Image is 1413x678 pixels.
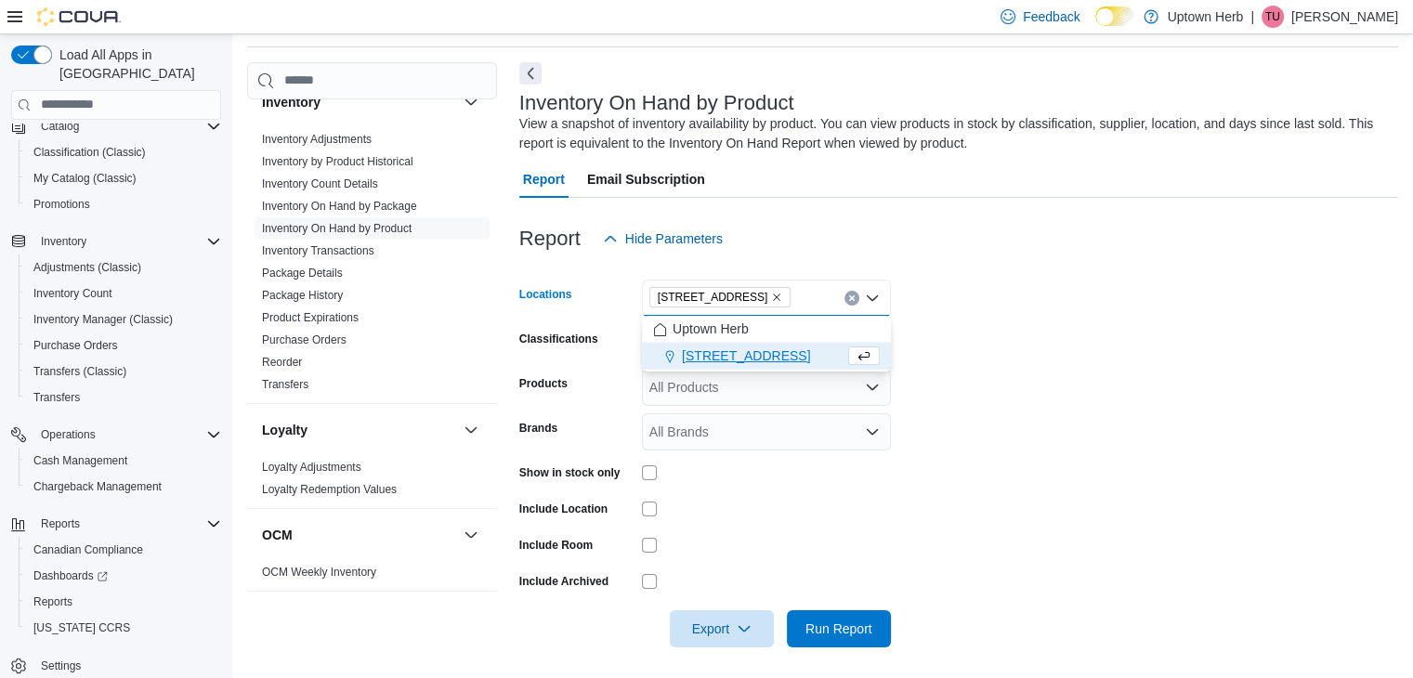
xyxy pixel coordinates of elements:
span: Inventory [33,230,221,253]
span: Reports [41,516,80,531]
span: Catalog [41,119,79,134]
span: Classification (Classic) [33,145,146,160]
span: Chargeback Management [26,476,221,498]
button: Classification (Classic) [19,139,229,165]
span: Package Details [262,266,343,280]
button: Inventory [262,93,456,111]
span: Dashboards [33,568,108,583]
span: Chargeback Management [33,479,162,494]
span: Hide Parameters [625,229,723,248]
button: Remove 19 Main St W from selection in this group [771,292,782,303]
span: Inventory Count [26,282,221,305]
label: Include Archived [519,574,608,589]
span: Adjustments (Classic) [33,260,141,275]
a: Package Details [262,267,343,280]
button: Operations [4,422,229,448]
span: Settings [41,658,81,673]
a: Loyalty Redemption Values [262,483,397,496]
button: Close list of options [865,291,880,306]
span: Operations [33,424,221,446]
button: Open list of options [865,380,880,395]
button: Adjustments (Classic) [19,254,229,280]
a: Chargeback Management [26,476,169,498]
span: Inventory On Hand by Product [262,221,412,236]
a: Inventory On Hand by Product [262,222,412,235]
button: Inventory Manager (Classic) [19,306,229,332]
span: Dark Mode [1095,26,1096,27]
div: View a snapshot of inventory availability by product. You can view products in stock by classific... [519,114,1389,153]
span: Inventory Transactions [262,243,374,258]
span: Reports [26,591,221,613]
span: Loyalty Adjustments [262,460,361,475]
h3: Report [519,228,581,250]
span: Report [523,161,565,198]
label: Classifications [519,332,598,346]
p: | [1250,6,1254,28]
span: Loyalty Redemption Values [262,482,397,497]
button: Cash Management [19,448,229,474]
button: Operations [33,424,103,446]
button: Hide Parameters [595,220,730,257]
button: [STREET_ADDRESS] [642,343,891,370]
span: OCM Weekly Inventory [262,565,376,580]
a: Classification (Classic) [26,141,153,163]
span: My Catalog (Classic) [26,167,221,189]
a: Package History [262,289,343,302]
span: Feedback [1023,7,1079,26]
span: Inventory [41,234,86,249]
span: Inventory Count Details [262,176,378,191]
label: Products [519,376,568,391]
button: Inventory Count [19,280,229,306]
h3: OCM [262,526,293,544]
span: Inventory by Product Historical [262,154,413,169]
span: Email Subscription [587,161,705,198]
button: [US_STATE] CCRS [19,615,229,641]
p: Uptown Herb [1168,6,1244,28]
h3: Inventory [262,93,321,111]
span: Catalog [33,115,221,137]
button: Open list of options [865,424,880,439]
a: Promotions [26,193,98,215]
a: Inventory Transactions [262,244,374,257]
a: Purchase Orders [262,333,347,346]
button: Promotions [19,191,229,217]
div: Inventory [247,128,497,403]
button: Reports [33,513,87,535]
a: Inventory Adjustments [262,133,372,146]
span: Purchase Orders [26,334,221,357]
div: Loyalty [247,456,497,508]
button: OCM [262,526,456,544]
a: Loyalty Adjustments [262,461,361,474]
span: Reports [33,594,72,609]
span: Classification (Classic) [26,141,221,163]
button: Clear input [844,291,859,306]
span: Transfers [262,377,308,392]
span: Export [681,610,763,647]
a: Reorder [262,356,302,369]
button: Inventory [33,230,94,253]
button: Catalog [33,115,86,137]
button: Purchase Orders [19,332,229,359]
a: Adjustments (Classic) [26,256,149,279]
button: Canadian Compliance [19,537,229,563]
label: Show in stock only [519,465,621,480]
button: Inventory [460,91,482,113]
span: Cash Management [33,453,127,468]
a: Inventory Manager (Classic) [26,308,180,331]
button: Export [670,610,774,647]
a: Reports [26,591,80,613]
a: Transfers (Classic) [26,360,134,383]
span: Inventory Manager (Classic) [26,308,221,331]
div: Tom Uszynski [1262,6,1284,28]
span: My Catalog (Classic) [33,171,137,186]
span: Transfers [33,390,80,405]
span: Purchase Orders [33,338,118,353]
span: Uptown Herb [673,319,749,338]
a: Purchase Orders [26,334,125,357]
a: Inventory Count [26,282,120,305]
a: Inventory by Product Historical [262,155,413,168]
h3: Inventory On Hand by Product [519,92,794,114]
a: Inventory On Hand by Package [262,200,417,213]
a: Inventory Count Details [262,177,378,190]
span: Washington CCRS [26,617,221,639]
